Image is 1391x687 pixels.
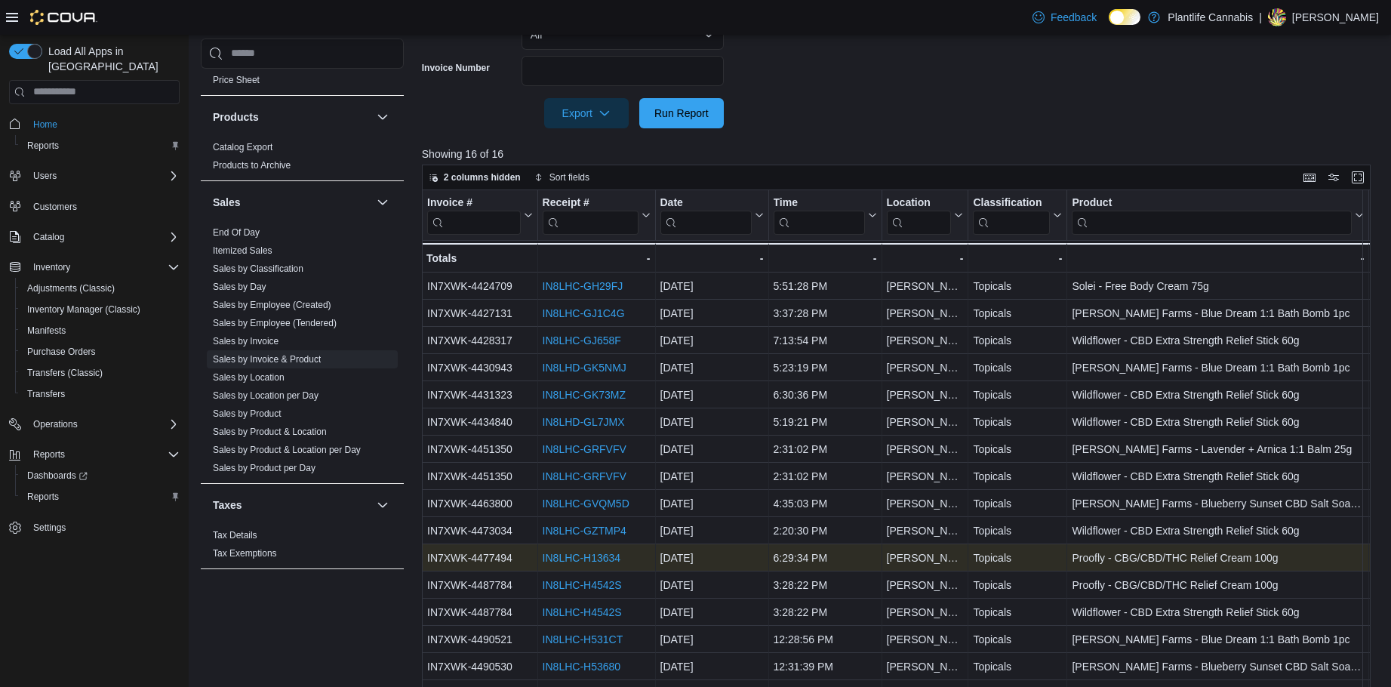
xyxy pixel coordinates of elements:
[973,413,1062,431] div: Topicals
[660,494,763,513] div: [DATE]
[213,73,260,85] span: Price Sheet
[213,461,315,473] span: Sales by Product per Day
[213,159,291,170] a: Products to Archive
[213,262,303,274] span: Sales by Classification
[21,488,65,506] a: Reports
[33,261,70,273] span: Inventory
[1292,8,1379,26] p: [PERSON_NAME]
[3,516,186,538] button: Settings
[973,522,1062,540] div: Topicals
[3,444,186,465] button: Reports
[660,277,763,295] div: [DATE]
[27,445,180,464] span: Reports
[1051,10,1097,25] span: Feedback
[213,390,319,400] a: Sales by Location per Day
[213,335,279,346] a: Sales by Invoice
[21,467,180,485] span: Dashboards
[886,440,963,458] div: [PERSON_NAME]
[1026,2,1103,32] a: Feedback
[422,62,490,74] label: Invoice Number
[3,226,186,248] button: Catalog
[542,280,623,292] a: IN8LHC-GH29FJ
[542,633,623,645] a: IN8LHC-H531CT
[1072,494,1364,513] div: [PERSON_NAME] Farms - Blueberry Sunset CBD Salt Soak 500g
[1072,522,1364,540] div: Wildflower - CBD Extra Strength Relief Stick 60g
[1072,413,1364,431] div: Wildflower - CBD Extra Strength Relief Stick 60g
[21,300,146,319] a: Inventory Manager (Classic)
[213,444,361,454] a: Sales by Product & Location per Day
[213,334,279,347] span: Sales by Invoice
[1072,196,1352,234] div: Product
[201,137,404,180] div: Products
[773,304,876,322] div: 3:37:28 PM
[1072,331,1364,350] div: Wildflower - CBD Extra Strength Relief Stick 60g
[201,525,404,568] div: Taxes
[773,440,876,458] div: 2:31:02 PM
[21,137,180,155] span: Reports
[213,497,242,512] h3: Taxes
[27,415,180,433] span: Operations
[1072,440,1364,458] div: [PERSON_NAME] Farms - Lavender + Arnica 1:1 Balm 25g
[542,470,626,482] a: IN8LHC-GRFVFV
[886,603,963,621] div: [PERSON_NAME]
[660,196,751,210] div: Date
[213,547,277,558] a: Tax Exemptions
[426,249,533,267] div: Totals
[33,522,66,534] span: Settings
[660,196,763,234] button: Date
[773,522,876,540] div: 2:20:30 PM
[427,576,533,594] div: IN7XWK-4487784
[639,98,724,128] button: Run Report
[1072,603,1364,621] div: Wildflower - CBD Extra Strength Relief Stick 60g
[542,249,650,267] div: -
[427,331,533,350] div: IN7XWK-4428317
[886,249,963,267] div: -
[973,359,1062,377] div: Topicals
[21,322,72,340] a: Manifests
[21,137,65,155] a: Reports
[213,299,331,310] a: Sales by Employee (Created)
[886,196,951,234] div: Location
[213,497,371,512] button: Taxes
[27,258,76,276] button: Inventory
[660,603,763,621] div: [DATE]
[773,658,876,676] div: 12:31:39 PM
[374,495,392,513] button: Taxes
[886,658,963,676] div: [PERSON_NAME]
[213,226,260,238] span: End Of Day
[886,386,963,404] div: [PERSON_NAME]
[427,549,533,567] div: IN7XWK-4477494
[1072,630,1364,648] div: [PERSON_NAME] Farms - Blue Dream 1:1 Bath Bomb 1pc
[213,263,303,273] a: Sales by Classification
[213,141,272,152] a: Catalog Export
[542,579,621,591] a: IN8LHC-H4542S
[423,168,527,186] button: 2 columns hidden
[27,115,180,134] span: Home
[773,603,876,621] div: 3:28:22 PM
[27,167,63,185] button: Users
[213,140,272,152] span: Catalog Export
[973,549,1062,567] div: Topicals
[15,135,186,156] button: Reports
[1325,168,1343,186] button: Display options
[1109,25,1109,26] span: Dark Mode
[27,167,180,185] span: Users
[427,413,533,431] div: IN7XWK-4434840
[886,359,963,377] div: [PERSON_NAME]
[1072,249,1364,267] div: -
[21,467,94,485] a: Dashboards
[213,244,272,256] span: Itemized Sales
[201,223,404,482] div: Sales
[213,317,337,328] a: Sales by Employee (Tendered)
[213,426,327,436] a: Sales by Product & Location
[33,418,78,430] span: Operations
[427,467,533,485] div: IN7XWK-4451350
[773,576,876,594] div: 3:28:22 PM
[27,415,84,433] button: Operations
[33,170,57,182] span: Users
[427,196,521,234] div: Invoice #
[773,331,876,350] div: 7:13:54 PM
[374,193,392,211] button: Sales
[30,10,97,25] img: Cova
[213,547,277,559] span: Tax Exemptions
